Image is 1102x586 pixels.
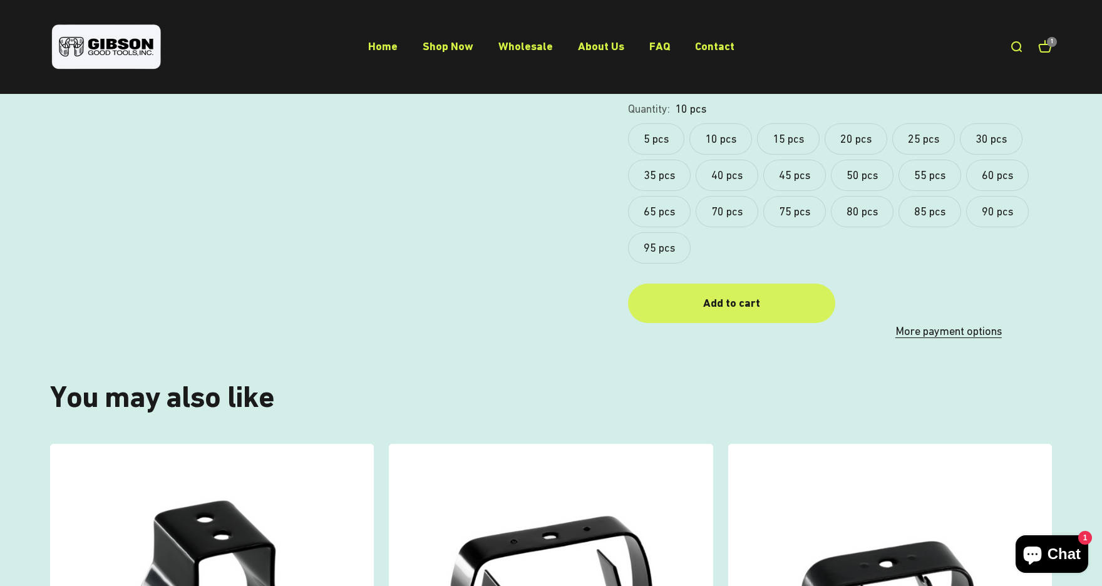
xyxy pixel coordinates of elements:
[675,100,706,118] variant-option-value: 10 pcs
[578,39,624,53] a: About Us
[1012,535,1092,576] inbox-online-store-chat: Shopify online store chat
[50,379,274,414] split-lines: You may also like
[1047,37,1057,47] cart-count: 1
[628,100,670,118] legend: Quantity:
[845,322,1052,341] a: More payment options
[368,39,398,53] a: Home
[498,39,553,53] a: Wholesale
[628,284,835,323] button: Add to cart
[649,39,670,53] a: FAQ
[423,39,473,53] a: Shop Now
[845,284,1052,311] iframe: PayPal-paypal
[695,39,734,53] a: Contact
[653,294,810,312] div: Add to cart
